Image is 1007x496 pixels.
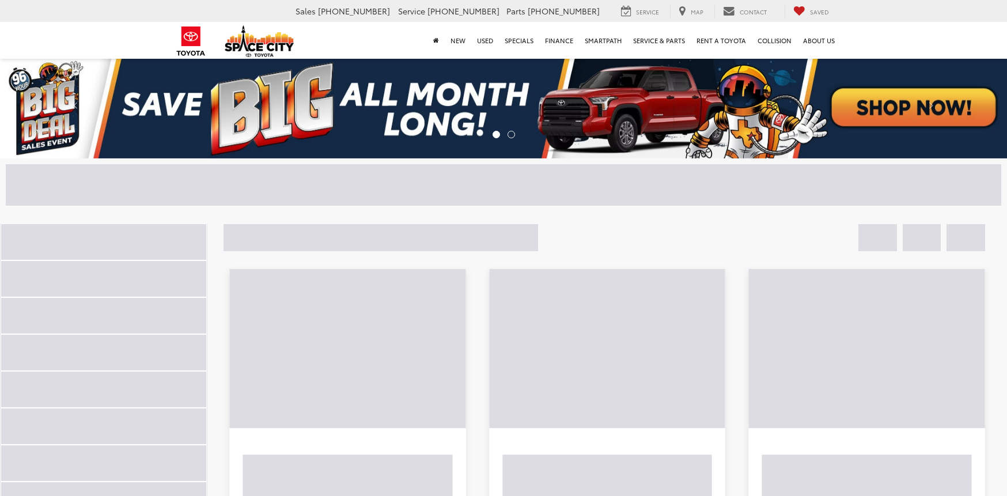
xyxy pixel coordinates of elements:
[752,22,797,59] a: Collision
[539,22,579,59] a: Finance
[427,22,445,59] a: Home
[797,22,841,59] a: About Us
[612,5,668,18] a: Service
[499,22,539,59] a: Specials
[398,5,425,17] span: Service
[445,22,471,59] a: New
[318,5,390,17] span: [PHONE_NUMBER]
[528,5,600,17] span: [PHONE_NUMBER]
[427,5,499,17] span: [PHONE_NUMBER]
[506,5,525,17] span: Parts
[691,22,752,59] a: Rent a Toyota
[169,22,213,60] img: Toyota
[296,5,316,17] span: Sales
[691,7,703,16] span: Map
[810,7,829,16] span: Saved
[579,22,627,59] a: SmartPath
[714,5,775,18] a: Contact
[636,7,659,16] span: Service
[670,5,712,18] a: Map
[740,7,767,16] span: Contact
[225,25,294,57] img: Space City Toyota
[471,22,499,59] a: Used
[627,22,691,59] a: Service & Parts
[785,5,838,18] a: My Saved Vehicles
